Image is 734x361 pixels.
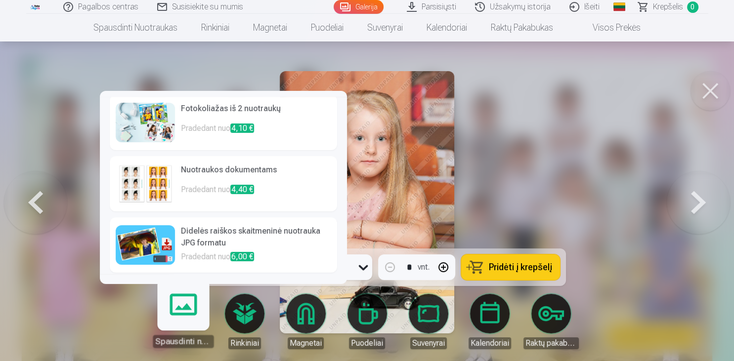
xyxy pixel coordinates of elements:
div: Raktų pakabukas [523,337,579,349]
div: Puodeliai [349,337,385,349]
a: Rinkiniai [189,14,241,41]
a: Visos prekės [565,14,652,41]
p: Pradedant nuo [181,184,331,203]
div: Spausdinti nuotraukas [153,335,214,348]
a: Spausdinti nuotraukas [153,287,214,348]
span: 4,40 € [230,185,254,194]
p: Pradedant nuo [181,251,331,265]
span: Krepšelis [653,1,683,13]
p: Pradedant nuo [181,122,331,142]
a: Kalendoriai [415,14,479,41]
a: Raktų pakabukas [479,14,565,41]
a: Spausdinti nuotraukas [82,14,189,41]
div: Magnetai [288,337,324,349]
a: Puodeliai [340,294,395,349]
img: /fa5 [30,4,41,10]
span: 0 [687,1,698,13]
a: Kalendoriai [462,294,518,349]
a: Raktų pakabukas [523,294,579,349]
div: Suvenyrai [410,337,447,349]
span: 4,10 € [230,123,254,133]
a: Suvenyrai [401,294,456,349]
span: Pridėti į krepšelį [489,263,552,272]
a: Rinkiniai [217,294,272,349]
a: Didelės raiškos skaitmeninė nuotrauka JPG formatuPradedant nuo6,00 € [110,217,337,273]
div: Rinkiniai [228,337,261,349]
a: Fotokoliažas iš 2 nuotraukųPradedant nuo4,10 € [110,95,337,150]
h6: Fotokoliažas iš 2 nuotraukų [181,103,331,122]
a: Nuotraukos dokumentamsPradedant nuo4,40 € [110,156,337,211]
div: vnt. [418,261,430,273]
a: Suvenyrai [355,14,415,41]
span: 6,00 € [230,252,254,261]
h6: Nuotraukos dokumentams [181,164,331,184]
button: Pridėti į krepšelį [461,254,560,280]
a: Puodeliai [299,14,355,41]
h6: Didelės raiškos skaitmeninė nuotrauka JPG formatu [181,225,331,251]
a: Magnetai [241,14,299,41]
a: Magnetai [278,294,334,349]
div: Kalendoriai [469,337,511,349]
